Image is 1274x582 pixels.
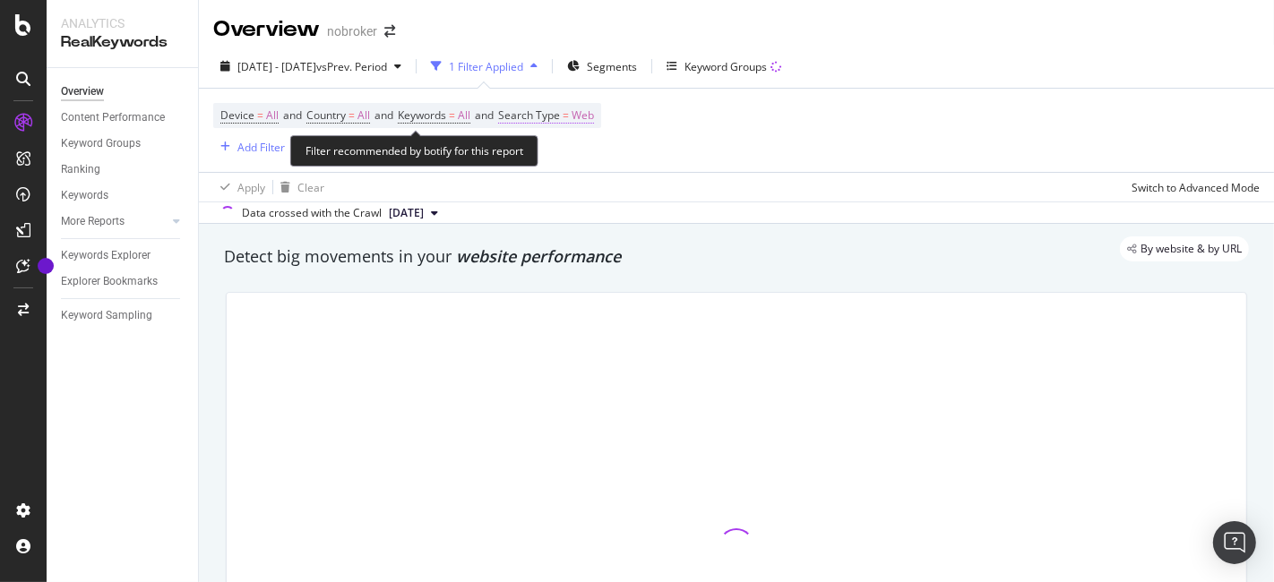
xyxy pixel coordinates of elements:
[560,52,644,81] button: Segments
[61,108,185,127] a: Content Performance
[220,107,254,123] span: Device
[61,212,125,231] div: More Reports
[374,107,393,123] span: and
[61,246,185,265] a: Keywords Explorer
[382,202,445,224] button: [DATE]
[349,107,355,123] span: =
[237,59,316,74] span: [DATE] - [DATE]
[1213,521,1256,564] div: Open Intercom Messenger
[61,306,185,325] a: Keyword Sampling
[327,22,377,40] div: nobroker
[572,103,594,128] span: Web
[61,108,165,127] div: Content Performance
[384,25,395,38] div: arrow-right-arrow-left
[684,59,767,74] div: Keyword Groups
[61,246,151,265] div: Keywords Explorer
[316,59,387,74] span: vs Prev. Period
[213,136,285,158] button: Add Filter
[38,258,54,274] div: Tooltip anchor
[1132,180,1260,195] div: Switch to Advanced Mode
[357,103,370,128] span: All
[61,134,185,153] a: Keyword Groups
[1120,236,1249,261] div: legacy label
[266,103,279,128] span: All
[61,306,152,325] div: Keyword Sampling
[61,272,158,291] div: Explorer Bookmarks
[213,14,320,45] div: Overview
[1141,244,1242,254] span: By website & by URL
[424,52,545,81] button: 1 Filter Applied
[449,59,523,74] div: 1 Filter Applied
[61,82,104,101] div: Overview
[213,173,265,201] button: Apply
[61,82,185,101] a: Overview
[1124,173,1260,201] button: Switch to Advanced Mode
[213,52,409,81] button: [DATE] - [DATE]vsPrev. Period
[237,180,265,195] div: Apply
[61,14,184,32] div: Analytics
[237,140,285,155] div: Add Filter
[61,134,141,153] div: Keyword Groups
[449,107,455,123] span: =
[290,135,538,167] div: Filter recommended by botify for this report
[563,107,569,123] span: =
[398,107,446,123] span: Keywords
[61,160,100,179] div: Ranking
[242,205,382,221] div: Data crossed with the Crawl
[61,32,184,53] div: RealKeywords
[283,107,302,123] span: and
[61,160,185,179] a: Ranking
[273,173,324,201] button: Clear
[61,272,185,291] a: Explorer Bookmarks
[587,59,637,74] span: Segments
[498,107,560,123] span: Search Type
[61,186,185,205] a: Keywords
[475,107,494,123] span: and
[458,103,470,128] span: All
[61,212,168,231] a: More Reports
[306,107,346,123] span: Country
[297,180,324,195] div: Clear
[257,107,263,123] span: =
[659,52,788,81] button: Keyword Groups
[61,186,108,205] div: Keywords
[389,205,424,221] span: 2025 Jul. 7th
